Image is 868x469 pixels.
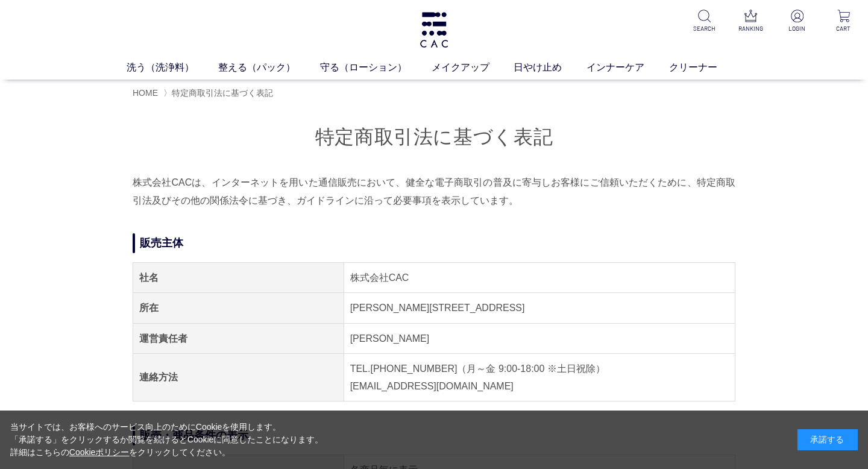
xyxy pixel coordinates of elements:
p: CART [829,24,858,33]
th: 所在 [133,293,344,323]
a: 洗う（洗浄料） [127,60,219,74]
a: SEARCH [690,10,719,33]
a: LOGIN [782,10,812,33]
a: クリーナー [669,60,742,74]
a: インナーケア [587,60,669,74]
li: 〉 [163,87,276,99]
a: 日やけ止め [514,60,587,74]
a: 守る（ローション） [320,60,432,74]
h2: 販売主体 [133,233,735,253]
div: 当サイトでは、お客様へのサービス向上のためにCookieを使用します。 「承諾する」をクリックするか閲覧を続けるとCookieに同意したことになります。 詳細はこちらの をクリックしてください。 [10,421,324,459]
img: logo [418,12,450,48]
p: SEARCH [690,24,719,33]
a: メイクアップ [432,60,514,74]
th: 連絡方法 [133,353,344,401]
span: 特定商取引法に基づく表記 [172,88,273,98]
td: 株式会社CAC [344,262,735,292]
td: TEL.[PHONE_NUMBER]（月～金 9:00-18:00 ※土日祝除） [EMAIL_ADDRESS][DOMAIN_NAME] [344,353,735,401]
h1: 特定商取引法に基づく表記 [133,124,735,150]
th: 運営責任者 [133,323,344,353]
th: 社名 [133,262,344,292]
td: [PERSON_NAME][STREET_ADDRESS] [344,293,735,323]
td: [PERSON_NAME] [344,323,735,353]
div: 承諾する [797,429,858,450]
p: 株式会社CACは、インターネットを用いた通信販売において、健全な電子商取引の普及に寄与しお客様にご信頼いただくために、特定商取引法及びその他の関係法令に基づき、ガイドラインに沿って必要事項を表示... [133,174,735,209]
p: LOGIN [782,24,812,33]
a: RANKING [736,10,766,33]
p: RANKING [736,24,766,33]
a: Cookieポリシー [69,447,130,457]
a: 整える（パック） [218,60,320,74]
a: HOME [133,88,158,98]
a: CART [829,10,858,33]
